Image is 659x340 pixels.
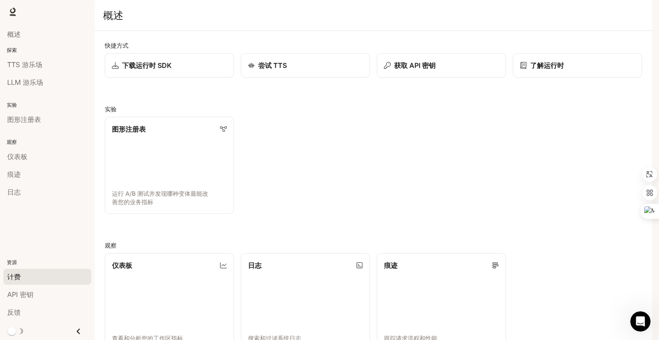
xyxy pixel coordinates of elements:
[103,9,123,22] font: 概述
[112,261,132,270] font: 仪表板
[105,53,234,78] a: 下载运行时 SDK
[394,61,436,70] font: 获取 API 密钥
[248,261,261,270] font: 日志
[258,61,287,70] font: 尝试 TTS
[384,261,398,270] font: 痕迹
[112,125,146,133] font: 图形注册表
[513,53,642,78] a: 了解运行时
[530,61,564,70] font: 了解运行时
[112,190,208,205] font: 运行 A/B 测试并发现哪种变体最能改善您的业务指标
[105,105,117,113] font: 实验
[105,242,117,249] font: 观察
[241,53,370,78] a: 尝试 TTS
[105,42,128,49] font: 快捷方式
[377,53,506,78] button: 获取 API 密钥
[105,117,234,214] a: 图形注册表运行 A/B 测试并发现哪种变体最能改善您的业务指标
[630,311,651,332] iframe: 对讲机实时聊天
[122,61,172,70] font: 下载运行时 SDK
